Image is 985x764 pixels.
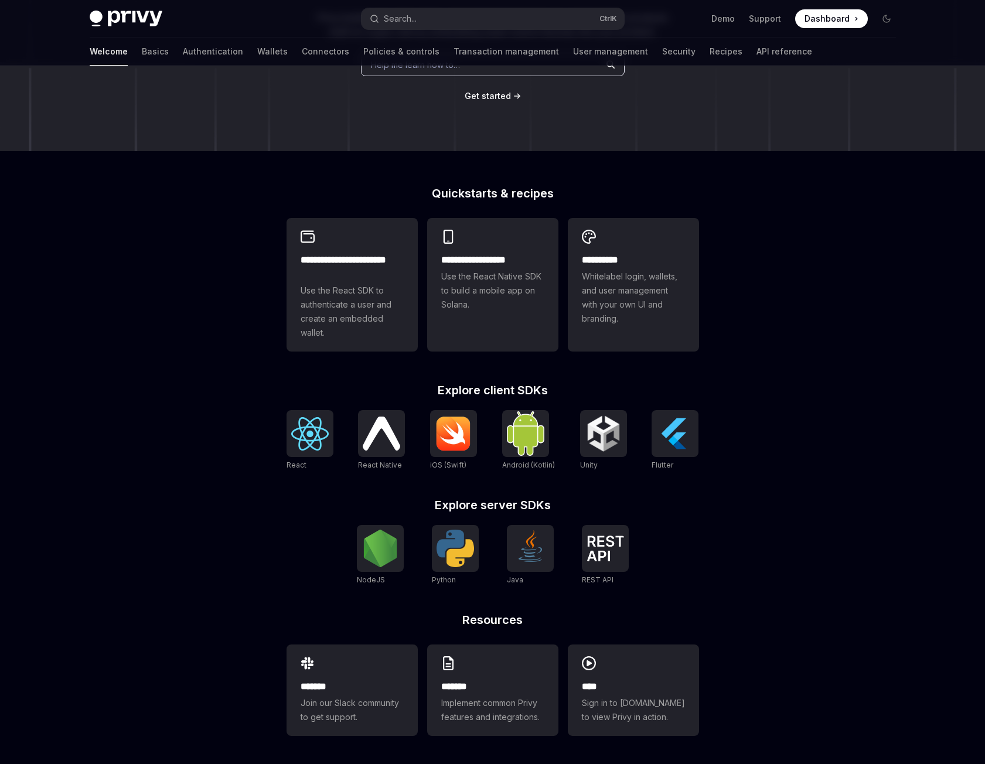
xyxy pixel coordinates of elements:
[363,417,400,450] img: React Native
[287,461,306,469] span: React
[587,536,624,561] img: REST API
[358,410,405,471] a: React NativeReact Native
[582,575,614,584] span: REST API
[435,416,472,451] img: iOS (Swift)
[877,9,896,28] button: Toggle dark mode
[384,12,417,26] div: Search...
[287,644,418,736] a: **** **Join our Slack community to get support.
[427,218,558,352] a: **** **** **** ***Use the React Native SDK to build a mobile app on Solana.
[454,37,559,66] a: Transaction management
[287,499,699,511] h2: Explore server SDKs
[358,461,402,469] span: React Native
[652,461,673,469] span: Flutter
[507,525,554,586] a: JavaJava
[291,417,329,451] img: React
[287,384,699,396] h2: Explore client SDKs
[257,37,288,66] a: Wallets
[432,525,479,586] a: PythonPython
[465,90,511,102] a: Get started
[357,575,385,584] span: NodeJS
[656,415,694,452] img: Flutter
[652,410,698,471] a: FlutterFlutter
[301,696,404,724] span: Join our Slack community to get support.
[749,13,781,25] a: Support
[362,8,624,29] button: Search...CtrlK
[432,575,456,584] span: Python
[795,9,868,28] a: Dashboard
[512,530,549,567] img: Java
[568,218,699,352] a: **** *****Whitelabel login, wallets, and user management with your own UI and branding.
[582,270,685,326] span: Whitelabel login, wallets, and user management with your own UI and branding.
[302,37,349,66] a: Connectors
[301,284,404,340] span: Use the React SDK to authenticate a user and create an embedded wallet.
[90,11,162,27] img: dark logo
[585,415,622,452] img: Unity
[711,13,735,25] a: Demo
[580,410,627,471] a: UnityUnity
[430,461,466,469] span: iOS (Swift)
[363,37,439,66] a: Policies & controls
[580,461,598,469] span: Unity
[568,644,699,736] a: ****Sign in to [DOMAIN_NAME] to view Privy in action.
[805,13,850,25] span: Dashboard
[756,37,812,66] a: API reference
[287,410,333,471] a: ReactReact
[90,37,128,66] a: Welcome
[441,696,544,724] span: Implement common Privy features and integrations.
[502,410,555,471] a: Android (Kotlin)Android (Kotlin)
[599,14,617,23] span: Ctrl K
[427,644,558,736] a: **** **Implement common Privy features and integrations.
[441,270,544,312] span: Use the React Native SDK to build a mobile app on Solana.
[582,525,629,586] a: REST APIREST API
[357,525,404,586] a: NodeJSNodeJS
[465,91,511,101] span: Get started
[437,530,474,567] img: Python
[507,575,523,584] span: Java
[362,530,399,567] img: NodeJS
[507,411,544,455] img: Android (Kotlin)
[142,37,169,66] a: Basics
[710,37,742,66] a: Recipes
[430,410,477,471] a: iOS (Swift)iOS (Swift)
[502,461,555,469] span: Android (Kotlin)
[287,614,699,626] h2: Resources
[582,696,685,724] span: Sign in to [DOMAIN_NAME] to view Privy in action.
[662,37,696,66] a: Security
[287,187,699,199] h2: Quickstarts & recipes
[183,37,243,66] a: Authentication
[573,37,648,66] a: User management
